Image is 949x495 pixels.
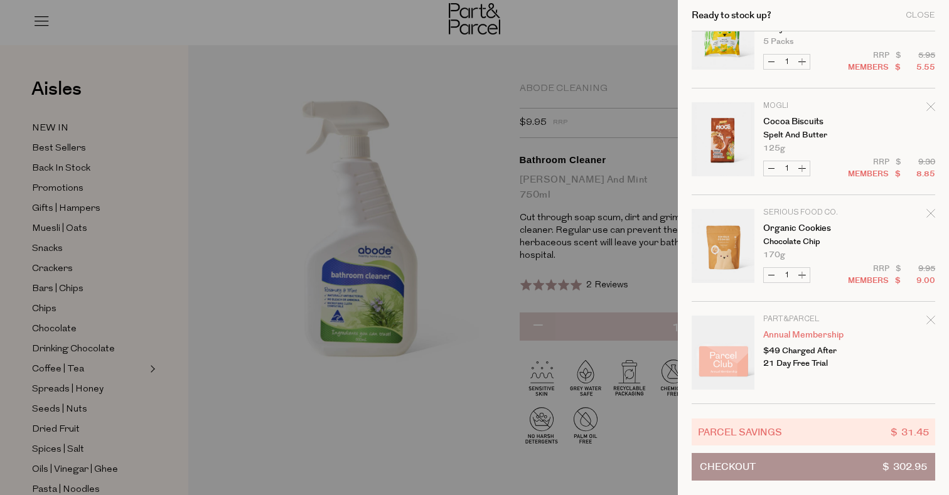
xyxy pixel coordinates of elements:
[891,425,929,439] span: $ 31.45
[698,425,782,439] span: Parcel Savings
[763,344,861,370] p: $49 Charged After 21 Day Free Trial
[763,209,861,216] p: Serious Food Co.
[763,38,793,46] span: 5 Packs
[763,24,861,33] p: Tasty Cheese
[779,55,795,69] input: QTY Pea Puffs Multi-Pack
[926,100,935,117] div: Remove Cocoa Biscuits
[763,144,785,152] span: 125g
[763,331,861,339] a: Annual Membership
[779,268,795,282] input: QTY Organic Cookies
[926,314,935,331] div: Remove Annual Membership
[700,454,756,480] span: Checkout
[763,238,861,246] p: Chocolate Chip
[779,161,795,176] input: QTY Cocoa Biscuits
[926,207,935,224] div: Remove Organic Cookies
[763,102,861,110] p: MOGLi
[763,316,861,323] p: Part&Parcel
[906,11,935,19] div: Close
[882,454,927,480] span: $ 302.95
[763,224,861,233] a: Organic Cookies
[763,117,861,126] a: Cocoa Biscuits
[692,11,771,20] h2: Ready to stock up?
[763,131,861,139] p: Spelt and Butter
[692,453,935,481] button: Checkout$ 302.95
[763,251,785,259] span: 170g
